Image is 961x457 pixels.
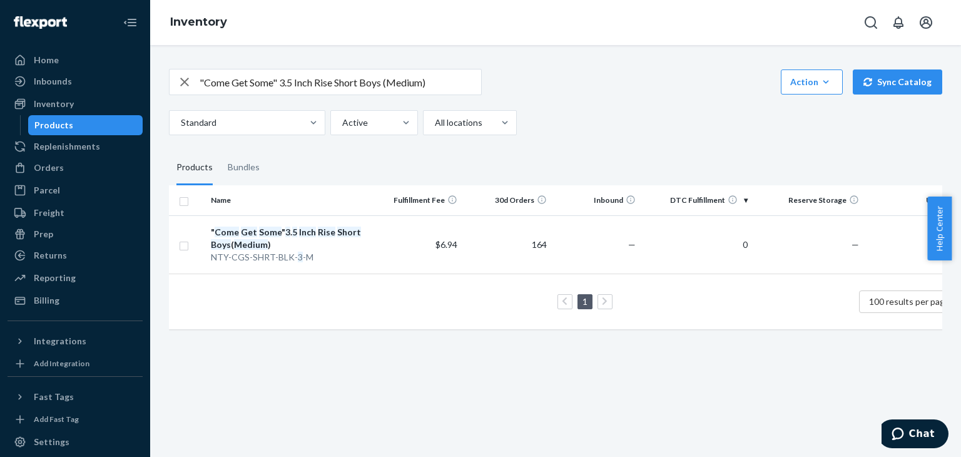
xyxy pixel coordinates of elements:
[180,116,181,129] input: Standard
[200,69,481,95] input: Search inventory by name or sku
[34,294,59,307] div: Billing
[8,224,143,244] a: Prep
[8,94,143,114] a: Inventory
[34,207,64,219] div: Freight
[858,10,883,35] button: Open Search Box
[34,54,59,66] div: Home
[318,227,335,237] em: Rise
[34,75,72,88] div: Inbounds
[211,239,231,250] em: Boys
[781,69,843,95] button: Action
[753,185,864,215] th: Reserve Storage
[852,239,859,250] span: —
[337,227,361,237] em: Short
[641,215,752,274] td: 0
[8,245,143,265] a: Returns
[790,76,833,88] div: Action
[8,356,143,371] a: Add Integration
[299,227,316,237] em: Inch
[34,436,69,448] div: Settings
[552,185,641,215] th: Inbound
[628,239,636,250] span: —
[869,296,950,307] span: 100 results per page
[853,69,942,95] button: Sync Catalog
[34,119,73,131] div: Products
[8,331,143,351] button: Integrations
[8,180,143,200] a: Parcel
[14,16,67,29] img: Flexport logo
[8,71,143,91] a: Inbounds
[462,185,552,215] th: 30d Orders
[160,4,237,41] ol: breadcrumbs
[886,10,911,35] button: Open notifications
[8,203,143,223] a: Freight
[170,15,227,29] a: Inventory
[176,150,213,185] div: Products
[641,185,752,215] th: DTC Fulfillment
[580,296,590,307] a: Page 1 is your current page
[34,98,74,110] div: Inventory
[298,252,303,262] em: 3
[34,249,67,262] div: Returns
[927,197,952,260] button: Help Center
[34,184,60,197] div: Parcel
[434,116,435,129] input: All locations
[34,272,76,284] div: Reporting
[8,290,143,311] a: Billing
[206,185,373,215] th: Name
[8,158,143,178] a: Orders
[285,227,290,237] em: 3
[8,50,143,70] a: Home
[259,227,282,237] em: Some
[8,136,143,157] a: Replenishments
[435,239,457,250] span: $6.94
[215,227,239,237] em: Come
[34,162,64,174] div: Orders
[882,419,948,451] iframe: Opens a widget where you can chat to one of our agents
[34,358,89,369] div: Add Integration
[211,251,368,264] div: NTY-CGS-SHRT-BLK- -M
[34,391,74,403] div: Fast Tags
[341,116,342,129] input: Active
[292,227,297,237] em: 5
[8,412,143,427] a: Add Fast Tag
[228,150,260,185] div: Bundles
[8,268,143,288] a: Reporting
[8,387,143,407] button: Fast Tags
[913,10,938,35] button: Open account menu
[374,185,463,215] th: Fulfillment Fee
[8,432,143,452] a: Settings
[462,215,552,274] td: 164
[34,228,53,240] div: Prep
[34,140,100,153] div: Replenishments
[118,10,143,35] button: Close Navigation
[28,115,143,135] a: Products
[234,239,268,250] em: Medium
[34,414,79,424] div: Add Fast Tag
[241,227,257,237] em: Get
[211,226,368,251] div: " " . ( )
[34,335,86,347] div: Integrations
